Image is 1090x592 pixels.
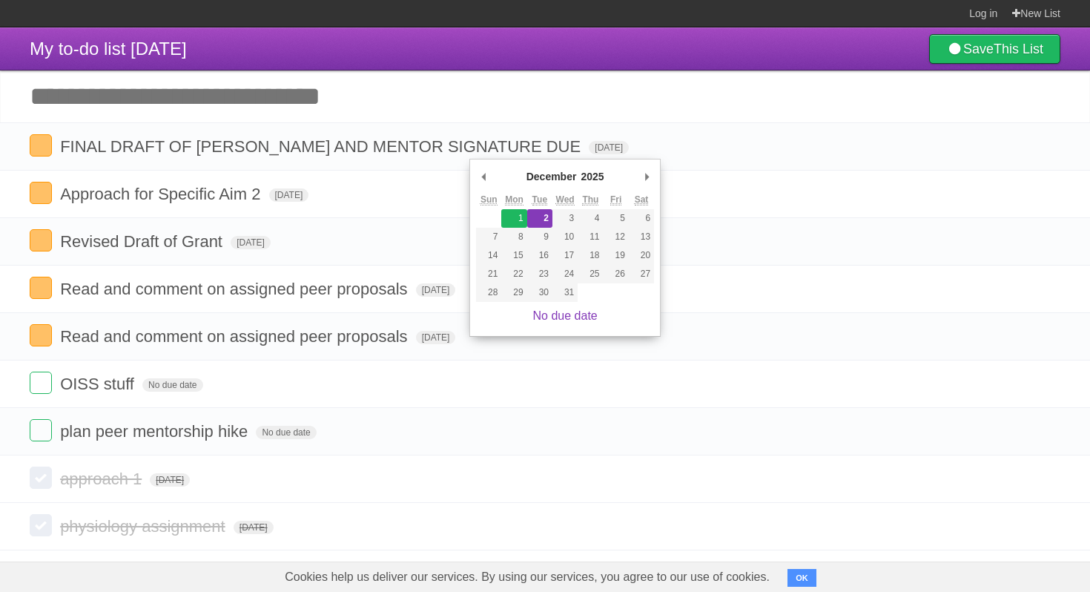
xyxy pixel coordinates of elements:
[505,194,523,205] abbr: Monday
[30,277,52,299] label: Done
[604,209,629,228] button: 5
[501,283,526,302] button: 29
[578,228,603,246] button: 11
[60,327,411,346] span: Read and comment on assigned peer proposals
[589,141,629,154] span: [DATE]
[527,228,552,246] button: 9
[532,194,547,205] abbr: Tuesday
[416,331,456,344] span: [DATE]
[552,283,578,302] button: 31
[604,228,629,246] button: 12
[578,246,603,265] button: 18
[533,309,598,322] a: No due date
[30,229,52,251] label: Done
[578,265,603,283] button: 25
[787,569,816,587] button: OK
[480,194,498,205] abbr: Sunday
[30,467,52,489] label: Done
[629,228,654,246] button: 13
[60,185,264,203] span: Approach for Specific Aim 2
[524,165,579,188] div: December
[60,137,584,156] span: FINAL DRAFT OF [PERSON_NAME] AND MENTOR SIGNATURE DUE
[60,232,226,251] span: Revised Draft of Grant
[476,246,501,265] button: 14
[556,194,575,205] abbr: Wednesday
[30,372,52,394] label: Done
[60,280,411,298] span: Read and comment on assigned peer proposals
[30,134,52,157] label: Done
[30,419,52,441] label: Done
[476,265,501,283] button: 21
[60,375,138,393] span: OISS stuff
[604,246,629,265] button: 19
[578,165,606,188] div: 2025
[582,194,598,205] abbr: Thursday
[527,265,552,283] button: 23
[231,236,271,249] span: [DATE]
[578,209,603,228] button: 4
[30,182,52,204] label: Done
[629,265,654,283] button: 27
[150,473,190,487] span: [DATE]
[256,426,316,439] span: No due date
[269,188,309,202] span: [DATE]
[476,283,501,302] button: 28
[994,42,1043,56] b: This List
[476,165,491,188] button: Previous Month
[610,194,621,205] abbr: Friday
[60,517,229,536] span: physiology assignment
[30,324,52,346] label: Done
[60,422,251,441] span: plan peer mentorship hike
[527,283,552,302] button: 30
[639,165,654,188] button: Next Month
[635,194,649,205] abbr: Saturday
[60,470,145,488] span: approach 1
[629,246,654,265] button: 20
[501,265,526,283] button: 22
[142,378,202,392] span: No due date
[552,246,578,265] button: 17
[30,39,187,59] span: My to-do list [DATE]
[629,209,654,228] button: 6
[527,246,552,265] button: 16
[552,209,578,228] button: 3
[476,228,501,246] button: 7
[234,521,274,534] span: [DATE]
[552,265,578,283] button: 24
[416,283,456,297] span: [DATE]
[30,514,52,536] label: Done
[501,228,526,246] button: 8
[501,246,526,265] button: 15
[604,265,629,283] button: 26
[501,209,526,228] button: 1
[270,562,785,592] span: Cookies help us deliver our services. By using our services, you agree to our use of cookies.
[527,209,552,228] button: 2
[552,228,578,246] button: 10
[929,34,1060,64] a: SaveThis List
